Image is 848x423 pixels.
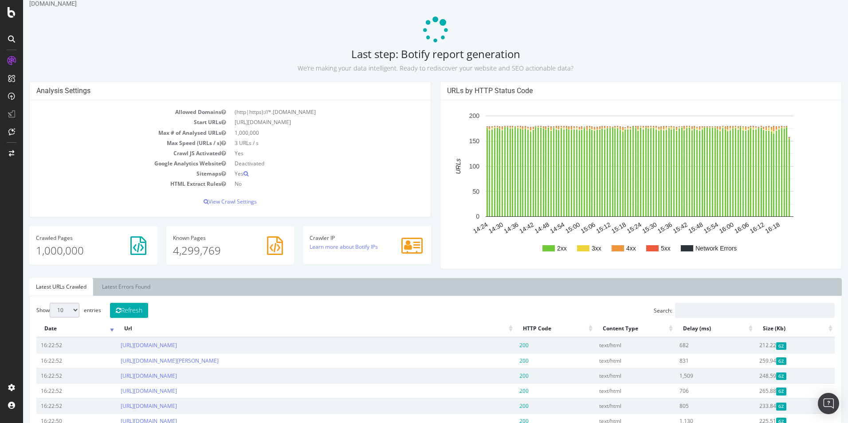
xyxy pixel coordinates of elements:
text: 15:48 [664,221,681,235]
text: Network Errors [672,245,714,252]
span: 200 [496,387,506,395]
div: Open Intercom Messenger [818,393,839,414]
a: [URL][DOMAIN_NAME][PERSON_NAME] [98,357,196,364]
svg: A chart. [424,107,809,262]
td: HTML Extract Rules [13,179,207,189]
th: HTTP Code: activate to sort column ascending [492,320,572,337]
text: 0 [453,213,456,220]
span: 200 [496,341,506,349]
p: 4,299,769 [150,243,265,258]
text: 14:36 [479,221,497,235]
td: text/html [572,383,652,398]
td: Max # of Analysed URLs [13,128,207,138]
p: 1,000,000 [13,243,128,258]
text: 15:12 [572,221,589,235]
text: 14:54 [526,221,543,235]
td: Yes [207,148,401,158]
td: 3 URLs / s [207,138,401,148]
a: Latest Errors Found [72,278,134,296]
td: text/html [572,398,652,413]
span: Gzipped Content [753,342,763,350]
select: Showentries [27,303,56,317]
td: 212.22 [732,337,812,352]
td: 265.88 [732,383,812,398]
a: Latest URLs Crawled [6,278,70,296]
a: [URL][DOMAIN_NAME] [98,387,154,395]
text: 15:36 [633,221,651,235]
text: 14:48 [510,221,528,235]
h4: Crawler IP [287,235,401,241]
text: 4xx [603,245,613,252]
text: 14:42 [495,221,512,235]
text: 150 [446,137,457,145]
text: 50 [449,188,456,195]
h4: Analysis Settings [13,86,401,95]
td: 682 [652,337,732,352]
th: Delay (ms): activate to sort column ascending [652,320,732,337]
text: 15:00 [541,221,558,235]
text: 3xx [569,245,578,252]
td: text/html [572,353,652,368]
td: 233.84 [732,398,812,413]
text: 15:24 [602,221,620,235]
text: 200 [446,113,457,120]
text: 16:06 [710,221,727,235]
td: text/html [572,337,652,352]
td: 259.94 [732,353,812,368]
text: 15:54 [679,221,697,235]
text: 15:42 [648,221,666,235]
h4: Pages Known [150,235,265,241]
text: 16:00 [695,221,712,235]
td: Allowed Domains [13,107,207,117]
td: [URL][DOMAIN_NAME] [207,117,401,127]
label: Show entries [13,303,78,317]
text: 15:06 [557,221,574,235]
td: Crawl JS Activated [13,148,207,158]
td: Start URLs [13,117,207,127]
span: 200 [496,402,506,410]
td: 805 [652,398,732,413]
td: 831 [652,353,732,368]
text: 100 [446,163,457,170]
text: 14:30 [464,221,482,235]
span: Gzipped Content [753,403,763,410]
th: Url: activate to sort column ascending [93,320,492,337]
td: No [207,179,401,189]
td: 248.59 [732,368,812,383]
th: Size (Kb): activate to sort column ascending [732,320,812,337]
text: 16:18 [741,221,758,235]
input: Search: [652,303,812,318]
td: 16:22:52 [13,368,93,383]
td: Max Speed (URLs / s) [13,138,207,148]
td: Sitemaps [13,168,207,179]
h4: URLs by HTTP Status Code [424,86,812,95]
span: 200 [496,357,506,364]
td: (http|https)://*.[DOMAIN_NAME] [207,107,401,117]
td: 1,509 [652,368,732,383]
span: Gzipped Content [753,388,763,395]
h2: Last step: Botify report generation [6,48,819,73]
span: Gzipped Content [753,357,763,365]
text: 2xx [534,245,544,252]
a: [URL][DOMAIN_NAME] [98,341,154,349]
text: 15:18 [587,221,605,235]
td: 16:22:52 [13,353,93,368]
text: URLs [432,159,439,174]
text: 14:24 [449,221,466,235]
a: [URL][DOMAIN_NAME] [98,402,154,410]
text: 16:12 [726,221,743,235]
td: text/html [572,368,652,383]
p: View Crawl Settings [13,198,401,205]
a: [URL][DOMAIN_NAME] [98,372,154,380]
label: Search: [631,303,812,318]
th: Content Type: activate to sort column ascending [572,320,652,337]
span: 200 [496,372,506,380]
td: Google Analytics Website [13,158,207,168]
td: 16:22:52 [13,337,93,352]
td: Yes [207,168,401,179]
span: Gzipped Content [753,372,763,380]
td: 1,000,000 [207,128,401,138]
button: Refresh [87,303,125,318]
h4: Pages Crawled [13,235,128,241]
